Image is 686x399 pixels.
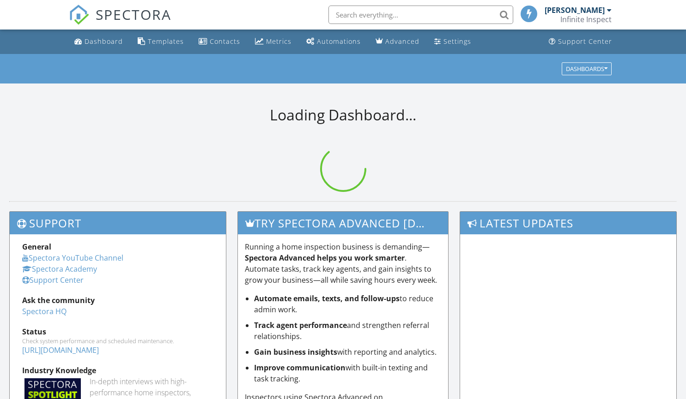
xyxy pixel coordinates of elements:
[431,33,475,50] a: Settings
[245,253,405,263] strong: Spectora Advanced helps you work smarter
[560,15,612,24] div: Infinite Inspect
[195,33,244,50] a: Contacts
[303,33,364,50] a: Automations (Basic)
[251,33,295,50] a: Metrics
[545,33,616,50] a: Support Center
[69,12,171,32] a: SPECTORA
[254,362,442,384] li: with built-in texting and task tracking.
[254,347,337,357] strong: Gain business insights
[71,33,127,50] a: Dashboard
[85,37,123,46] div: Dashboard
[22,345,99,355] a: [URL][DOMAIN_NAME]
[22,326,213,337] div: Status
[148,37,184,46] div: Templates
[545,6,605,15] div: [PERSON_NAME]
[96,5,171,24] span: SPECTORA
[69,5,89,25] img: The Best Home Inspection Software - Spectora
[210,37,240,46] div: Contacts
[460,212,676,234] h3: Latest Updates
[22,242,51,252] strong: General
[443,37,471,46] div: Settings
[266,37,291,46] div: Metrics
[254,363,346,373] strong: Improve communication
[22,295,213,306] div: Ask the community
[22,275,84,285] a: Support Center
[254,293,442,315] li: to reduce admin work.
[566,66,607,72] div: Dashboards
[254,293,400,304] strong: Automate emails, texts, and follow-ups
[22,264,97,274] a: Spectora Academy
[22,306,67,316] a: Spectora HQ
[245,241,442,286] p: Running a home inspection business is demanding— . Automate tasks, track key agents, and gain ins...
[134,33,188,50] a: Templates
[372,33,423,50] a: Advanced
[385,37,419,46] div: Advanced
[562,62,612,75] button: Dashboards
[22,253,123,263] a: Spectora YouTube Channel
[10,212,226,234] h3: Support
[22,337,213,345] div: Check system performance and scheduled maintenance.
[238,212,449,234] h3: Try spectora advanced [DATE]
[328,6,513,24] input: Search everything...
[254,320,442,342] li: and strengthen referral relationships.
[558,37,612,46] div: Support Center
[317,37,361,46] div: Automations
[254,346,442,357] li: with reporting and analytics.
[254,320,347,330] strong: Track agent performance
[22,365,213,376] div: Industry Knowledge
